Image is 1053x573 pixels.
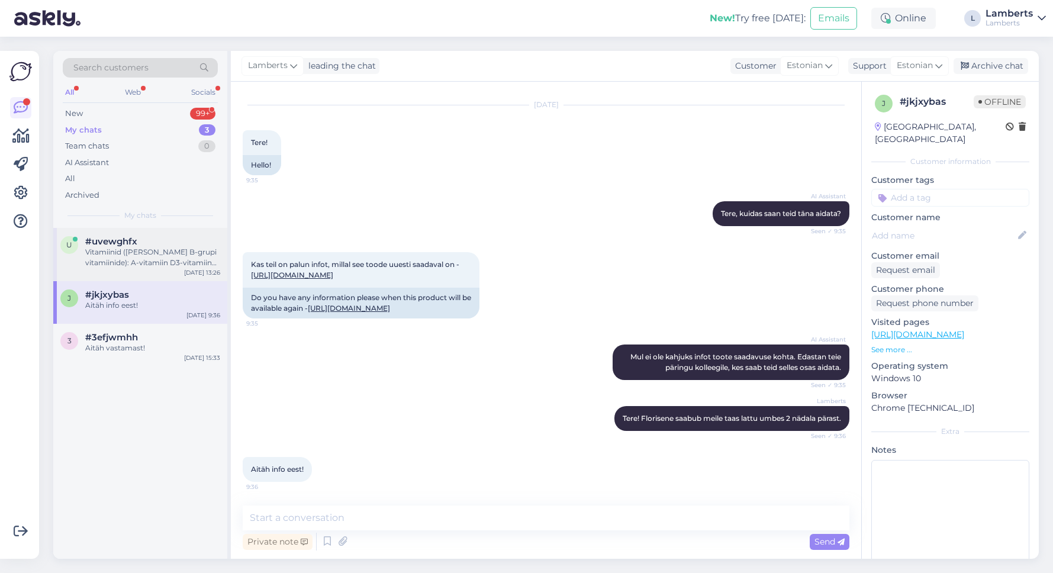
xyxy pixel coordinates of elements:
[871,402,1029,414] p: Chrome [TECHNICAL_ID]
[251,138,268,147] span: Tere!
[85,343,220,353] div: Aitäh vastamast!
[65,189,99,201] div: Archived
[66,240,72,249] span: u
[85,332,138,343] span: #3efjwmhh
[63,85,76,100] div: All
[246,319,291,328] span: 9:35
[184,353,220,362] div: [DATE] 15:33
[801,381,846,389] span: Seen ✓ 9:35
[243,534,313,550] div: Private note
[871,444,1029,456] p: Notes
[871,174,1029,186] p: Customer tags
[801,335,846,344] span: AI Assistant
[67,336,72,345] span: 3
[248,59,288,72] span: Lamberts
[801,227,846,236] span: Seen ✓ 9:35
[251,271,333,279] a: [URL][DOMAIN_NAME]
[801,192,846,201] span: AI Assistant
[730,60,777,72] div: Customer
[243,155,281,175] div: Hello!
[85,247,220,268] div: Vitamiinid ([PERSON_NAME] B-grupi vitamiinide): A-vitamiin D3-vitamiin E-vitamiin C-vitamiin Fool...
[900,95,974,109] div: # jkjxybas
[199,124,215,136] div: 3
[65,108,83,120] div: New
[246,176,291,185] span: 9:35
[251,465,304,474] span: Aitäh info eest!
[710,12,735,24] b: New!
[189,85,218,100] div: Socials
[875,121,1006,146] div: [GEOGRAPHIC_DATA], [GEOGRAPHIC_DATA]
[710,11,806,25] div: Try free [DATE]:
[814,536,845,547] span: Send
[246,482,291,491] span: 9:36
[801,432,846,440] span: Seen ✓ 9:36
[308,304,390,313] a: [URL][DOMAIN_NAME]
[871,189,1029,207] input: Add a tag
[85,236,137,247] span: #uvewghfx
[304,60,376,72] div: leading the chat
[810,7,857,30] button: Emails
[871,316,1029,329] p: Visited pages
[65,140,109,152] div: Team chats
[243,99,849,110] div: [DATE]
[801,397,846,405] span: Lamberts
[964,10,981,27] div: L
[897,59,933,72] span: Estonian
[243,288,479,318] div: Do you have any information please when this product will be available again -
[871,211,1029,224] p: Customer name
[73,62,149,74] span: Search customers
[872,229,1016,242] input: Add name
[124,210,156,221] span: My chats
[721,209,841,218] span: Tere, kuidas saan teid täna aidata?
[871,8,936,29] div: Online
[871,283,1029,295] p: Customer phone
[198,140,215,152] div: 0
[190,108,215,120] div: 99+
[9,60,32,83] img: Askly Logo
[871,329,964,340] a: [URL][DOMAIN_NAME]
[184,268,220,277] div: [DATE] 13:26
[871,345,1029,355] p: See more ...
[630,352,843,372] span: Mul ei ole kahjuks infot toote saadavuse kohta. Edastan teie päringu kolleegile, kes saab teid se...
[67,294,71,302] span: j
[954,58,1028,74] div: Archive chat
[65,124,102,136] div: My chats
[986,18,1033,28] div: Lamberts
[65,157,109,169] div: AI Assistant
[986,9,1046,28] a: LambertsLamberts
[85,300,220,311] div: Aitäh info eest!
[871,360,1029,372] p: Operating system
[623,414,841,423] span: Tere! Florisene saabub meile taas lattu umbes 2 nädala pärast.
[871,372,1029,385] p: Windows 10
[871,156,1029,167] div: Customer information
[974,95,1026,108] span: Offline
[871,262,940,278] div: Request email
[871,250,1029,262] p: Customer email
[85,289,129,300] span: #jkjxybas
[251,260,459,279] span: Kas teil on palun infot, millal see toode uuesti saadaval on -
[871,426,1029,437] div: Extra
[65,173,75,185] div: All
[871,389,1029,402] p: Browser
[123,85,143,100] div: Web
[848,60,887,72] div: Support
[882,99,885,108] span: j
[871,295,978,311] div: Request phone number
[787,59,823,72] span: Estonian
[986,9,1033,18] div: Lamberts
[186,311,220,320] div: [DATE] 9:36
